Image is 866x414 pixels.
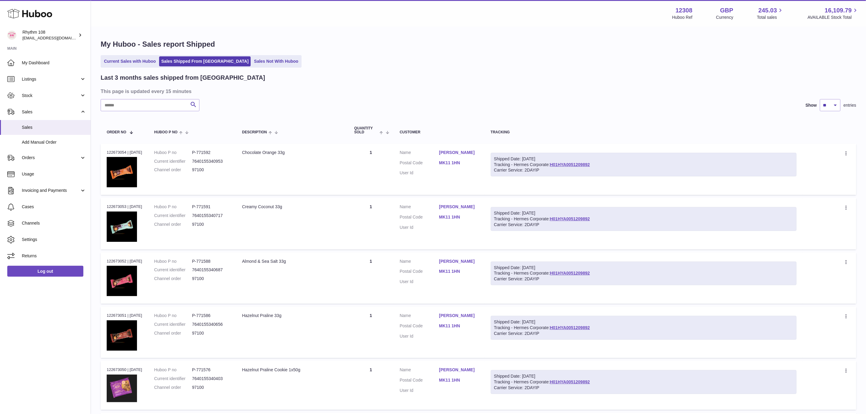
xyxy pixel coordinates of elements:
span: Stock [22,93,80,98]
a: H01HYA0051209892 [550,379,590,384]
span: Huboo P no [154,130,178,134]
a: MK11 1HN [439,377,479,383]
span: Returns [22,253,86,259]
dd: 7640155340717 [192,213,230,219]
dt: User Id [400,225,439,230]
a: [PERSON_NAME] [439,204,479,210]
div: Currency [716,15,734,20]
td: 1 [348,198,394,249]
div: Tracking [491,130,797,134]
span: Description [242,130,267,134]
div: Tracking - Hermes Corporate: [491,316,797,340]
dt: Channel order [154,330,192,336]
span: Orders [22,155,80,161]
td: 1 [348,144,394,195]
strong: 12308 [676,6,693,15]
div: Creamy Coconut 33g [242,204,342,210]
dt: Name [400,367,439,374]
a: [PERSON_NAME] [439,313,479,319]
h2: Last 3 months sales shipped from [GEOGRAPHIC_DATA] [101,74,265,82]
span: [EMAIL_ADDRESS][DOMAIN_NAME] [22,35,89,40]
span: entries [844,102,856,108]
dd: 97100 [192,276,230,282]
span: Sales [22,125,86,130]
span: Sales [22,109,80,115]
dt: Huboo P no [154,150,192,155]
dt: Channel order [154,276,192,282]
div: Shipped Date: [DATE] [494,319,793,325]
dt: Postal Code [400,377,439,385]
dt: User Id [400,170,439,176]
a: H01HYA0051209892 [550,325,590,330]
div: Carrier Service: 2DAYIP [494,385,793,391]
dt: User Id [400,388,439,393]
dt: Current identifier [154,213,192,219]
div: Almond & Sea Salt 33g [242,259,342,264]
img: 123081684745551.jpg [107,157,137,187]
div: Shipped Date: [DATE] [494,156,793,162]
strong: GBP [720,6,733,15]
div: 122673054 | [DATE] [107,150,142,155]
img: 123081684745583.jpg [107,212,137,242]
span: Total sales [757,15,784,20]
div: 122673052 | [DATE] [107,259,142,264]
dd: 97100 [192,330,230,336]
dt: Current identifier [154,376,192,382]
dt: Current identifier [154,322,192,327]
div: Carrier Service: 2DAYIP [494,276,793,282]
span: Order No [107,130,126,134]
dt: User Id [400,333,439,339]
dt: Channel order [154,167,192,173]
a: Log out [7,266,83,277]
div: 122673050 | [DATE] [107,367,142,372]
span: 245.03 [758,6,777,15]
div: Huboo Ref [672,15,693,20]
a: Sales Not With Huboo [252,56,300,66]
a: 245.03 Total sales [757,6,784,20]
dt: Postal Code [400,323,439,330]
img: orders@rhythm108.com [7,31,16,40]
dt: Current identifier [154,267,192,273]
dd: 7640155340953 [192,159,230,164]
h1: My Huboo - Sales report Shipped [101,39,856,49]
span: Usage [22,171,86,177]
a: [PERSON_NAME] [439,367,479,373]
dd: 97100 [192,222,230,227]
div: Chocolate Orange 33g [242,150,342,155]
a: [PERSON_NAME] [439,259,479,264]
span: Listings [22,76,80,82]
span: Cases [22,204,86,210]
div: 122673051 | [DATE] [107,313,142,318]
div: Shipped Date: [DATE] [494,210,793,216]
div: Carrier Service: 2DAYIP [494,222,793,228]
span: AVAILABLE Stock Total [807,15,859,20]
dd: 97100 [192,385,230,390]
div: Tracking - Hermes Corporate: [491,153,797,177]
div: Shipped Date: [DATE] [494,265,793,271]
label: Show [806,102,817,108]
span: Invoicing and Payments [22,188,80,193]
h3: This page is updated every 15 minutes [101,88,855,95]
div: Carrier Service: 2DAYIP [494,331,793,336]
img: 123081684745685.jpg [107,320,137,351]
span: 16,109.79 [825,6,852,15]
div: Tracking - Hermes Corporate: [491,262,797,285]
div: Carrier Service: 2DAYIP [494,167,793,173]
span: My Dashboard [22,60,86,66]
span: Quantity Sold [354,126,378,134]
dt: Name [400,204,439,211]
div: 122673053 | [DATE] [107,204,142,209]
dt: Huboo P no [154,313,192,319]
dt: Name [400,313,439,320]
a: H01HYA0051209892 [550,216,590,221]
dd: 7640155340656 [192,322,230,327]
dd: P-771576 [192,367,230,373]
dd: P-771586 [192,313,230,319]
dt: Postal Code [400,160,439,167]
dt: Channel order [154,385,192,390]
td: 1 [348,361,394,409]
a: MK11 1HN [439,269,479,274]
dt: Huboo P no [154,367,192,373]
dt: Name [400,150,439,157]
dd: 97100 [192,167,230,173]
